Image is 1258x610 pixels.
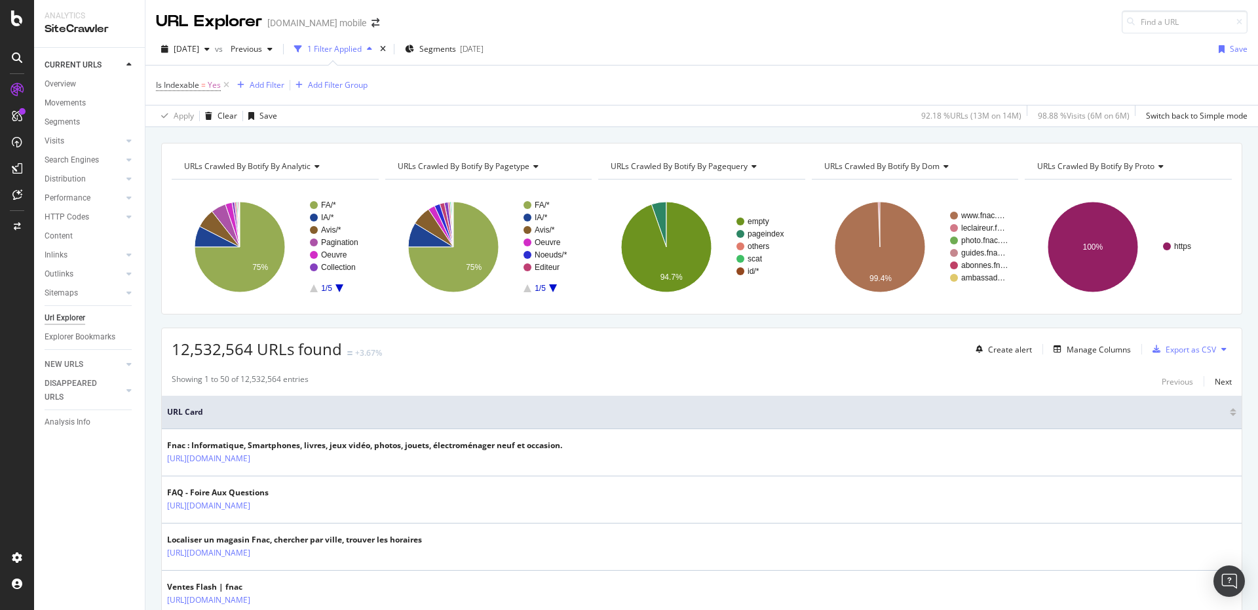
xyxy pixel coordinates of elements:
[267,16,366,29] div: [DOMAIN_NAME] mobile
[385,190,592,304] svg: A chart.
[1162,376,1193,387] div: Previous
[45,286,123,300] a: Sitemaps
[535,238,561,247] text: Oeuvre
[748,242,769,251] text: others
[824,161,940,172] span: URLs Crawled By Botify By dom
[1067,344,1131,355] div: Manage Columns
[45,358,123,372] a: NEW URLS
[961,223,1005,233] text: leclaireur.f…
[611,161,748,172] span: URLs Crawled By Botify By pagequery
[167,406,1227,418] span: URL Card
[1215,373,1232,389] button: Next
[961,236,1008,245] text: photo.fnac.…
[1038,110,1130,121] div: 98.88 % Visits ( 6M on 6M )
[45,134,123,148] a: Visits
[45,229,136,243] a: Content
[167,546,250,560] a: [URL][DOMAIN_NAME]
[466,263,482,272] text: 75%
[167,581,307,593] div: Ventes Flash | fnac
[45,191,90,205] div: Performance
[961,248,1005,257] text: guides.fna…
[1025,190,1232,304] svg: A chart.
[308,79,368,90] div: Add Filter Group
[290,77,368,93] button: Add Filter Group
[45,58,123,72] a: CURRENT URLS
[748,254,763,263] text: scat
[45,415,90,429] div: Analysis Info
[174,43,199,54] span: 2025 Sep. 1st
[321,250,347,259] text: Oeuvre
[167,499,250,512] a: [URL][DOMAIN_NAME]
[45,191,123,205] a: Performance
[172,338,342,360] span: 12,532,564 URLs found
[45,311,136,325] a: Url Explorer
[156,79,199,90] span: Is Indexable
[608,156,793,177] h4: URLs Crawled By Botify By pagequery
[1035,156,1220,177] h4: URLs Crawled By Botify By proto
[660,273,683,282] text: 94.7%
[156,39,215,60] button: [DATE]
[1174,242,1191,251] text: https
[355,347,382,358] div: +3.67%
[45,153,99,167] div: Search Engines
[45,96,136,110] a: Movements
[321,263,356,272] text: Collection
[45,311,85,325] div: Url Explorer
[167,440,562,451] div: Fnac : Informatique, Smartphones, livres, jeux vidéo, photos, jouets, électroménager neuf et occa...
[598,190,805,304] svg: A chart.
[1147,339,1216,360] button: Export as CSV
[748,229,784,238] text: pageindex
[45,77,76,91] div: Overview
[1166,344,1216,355] div: Export as CSV
[215,43,225,54] span: vs
[259,110,277,121] div: Save
[535,263,560,272] text: Editeur
[1037,161,1154,172] span: URLs Crawled By Botify By proto
[395,156,581,177] h4: URLs Crawled By Botify By pagetype
[535,250,567,259] text: Noeuds/*
[225,43,262,54] span: Previous
[970,339,1032,360] button: Create alert
[181,156,367,177] h4: URLs Crawled By Botify By analytic
[45,267,73,281] div: Outlinks
[45,248,123,262] a: Inlinks
[377,43,389,56] div: times
[156,105,194,126] button: Apply
[45,96,86,110] div: Movements
[961,273,1005,282] text: ambassad…
[208,76,221,94] span: Yes
[45,210,89,224] div: HTTP Codes
[812,190,1019,304] svg: A chart.
[243,105,277,126] button: Save
[45,134,64,148] div: Visits
[45,115,136,129] a: Segments
[232,77,284,93] button: Add Filter
[45,210,123,224] a: HTTP Codes
[748,217,769,226] text: empty
[1213,39,1248,60] button: Save
[45,22,134,37] div: SiteCrawler
[45,172,86,186] div: Distribution
[419,43,456,54] span: Segments
[167,487,307,499] div: FAQ - Foire Aux Questions
[869,274,892,283] text: 99.4%
[1083,242,1103,252] text: 100%
[347,351,353,355] img: Equal
[289,39,377,60] button: 1 Filter Applied
[961,261,1008,270] text: abonnes.fn…
[184,161,311,172] span: URLs Crawled By Botify By analytic
[988,344,1032,355] div: Create alert
[218,110,237,121] div: Clear
[822,156,1007,177] h4: URLs Crawled By Botify By dom
[321,238,358,247] text: Pagination
[1162,373,1193,389] button: Previous
[1048,341,1131,357] button: Manage Columns
[45,77,136,91] a: Overview
[1215,376,1232,387] div: Next
[167,594,250,607] a: [URL][DOMAIN_NAME]
[1230,43,1248,54] div: Save
[250,79,284,90] div: Add Filter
